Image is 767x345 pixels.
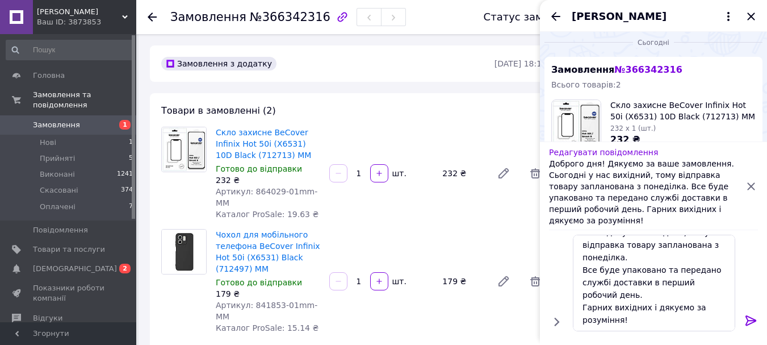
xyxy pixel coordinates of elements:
[216,230,320,273] a: Чохол для мобільного телефона BeCover Infinix Hot 50i (X6531) Black (712497) MM
[40,202,76,212] span: Оплачені
[117,169,133,180] span: 1241
[161,57,276,70] div: Замовлення з додатку
[492,270,515,293] a: Редагувати
[119,120,131,130] span: 1
[170,10,246,24] span: Замовлення
[148,11,157,23] div: Повернутися назад
[614,64,682,75] span: № 366342316
[37,7,122,17] span: МАКС МІКС
[216,128,311,160] a: Скло захисне BeCover Infinix Hot 50i (X6531) 10D Black (712713) MM
[524,270,547,293] span: Видалити
[33,244,105,255] span: Товари та послуги
[161,105,276,116] span: Товари в замовленні (2)
[549,10,563,23] button: Назад
[216,301,317,321] span: Артикул: 841853-01mm-MM
[492,162,515,185] a: Редагувати
[40,153,75,164] span: Прийняті
[549,158,744,226] p: Доброго дня! Дякуємо за ваше замовлення. Сьогодні у нас вихідний, тому відправка товару запланова...
[33,313,62,323] span: Відгуки
[40,169,75,180] span: Виконані
[37,17,136,27] div: Ваш ID: 3873853
[33,90,136,110] span: Замовлення та повідомлення
[389,168,408,179] div: шт.
[549,314,564,329] button: Показати кнопки
[524,162,547,185] span: Видалити
[572,9,667,24] span: [PERSON_NAME]
[121,185,133,196] span: 374
[119,264,131,273] span: 2
[33,225,88,235] span: Повідомлення
[216,210,318,219] span: Каталог ProSale: 19.63 ₴
[216,288,320,300] div: 179 ₴
[389,276,408,287] div: шт.
[33,264,117,274] span: [DEMOGRAPHIC_DATA]
[610,134,640,145] span: 232 ₴
[494,59,547,68] time: [DATE] 18:15
[552,100,601,149] img: 6812926753_w100_h100_steklo-zaschitnoe-becover.jpg
[484,11,588,23] div: Статус замовлення
[438,165,488,181] div: 232 ₴
[162,127,206,172] img: Скло захисне BeCover Infinix Hot 50i (X6531) 10D Black (712713) MM
[216,278,302,287] span: Готово до відправки
[40,185,78,196] span: Скасовані
[610,124,656,132] span: 232 x 1 (шт.)
[549,147,744,158] p: Редагувати повідомлення
[33,283,105,304] span: Показники роботи компанії
[216,187,317,207] span: Артикул: 864029-01mm-MM
[744,10,758,23] button: Закрити
[216,323,318,332] span: Каталог ProSale: 15.14 ₴
[129,138,133,148] span: 1
[33,70,65,81] span: Головна
[544,36,762,48] div: 12.10.2025
[129,202,133,212] span: 7
[40,138,56,148] span: Нові
[551,64,682,75] span: Замовлення
[572,9,735,24] button: [PERSON_NAME]
[129,153,133,164] span: 5
[551,80,621,89] span: Всього товарів: 2
[250,10,330,24] span: №366342316
[6,40,134,60] input: Пошук
[610,99,756,122] span: Скло захисне BeCover Infinix Hot 50i (X6531) 10D Black (712713) MM
[633,38,674,48] span: Сьогодні
[216,164,302,173] span: Готово до відправки
[216,174,320,186] div: 232 ₴
[162,230,206,274] img: Чохол для мобільного телефона BeCover Infinix Hot 50i (X6531) Black (712497) MM
[573,235,735,331] textarea: Доброго вечора! Дякуємо за ваше замовлення. Сьогодні у нас вихідний, тому відправка товару заплан...
[33,120,80,130] span: Замовлення
[438,273,488,289] div: 179 ₴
